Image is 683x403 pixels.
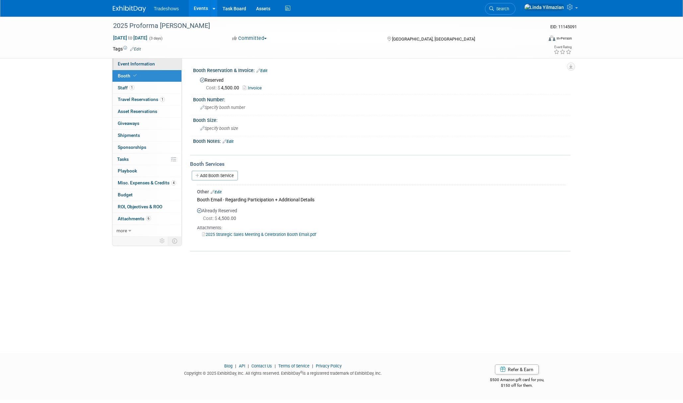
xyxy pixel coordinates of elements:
div: In-Person [556,36,572,41]
td: Personalize Event Tab Strip [157,237,168,245]
a: Playbook [112,165,181,177]
span: Sponsorships [118,145,146,150]
div: Already Reserved [197,204,566,243]
a: Staff1 [112,82,181,94]
span: Misc. Expenses & Credits [118,180,176,185]
span: Budget [118,192,133,197]
div: Reserved [198,75,566,91]
a: Travel Reservations1 [112,94,181,105]
span: | [234,363,238,368]
sup: ® [300,370,303,374]
button: Committed [230,35,269,42]
a: Add Booth Service [192,171,238,180]
a: 2025 Strategic Sales Meeting & Celebration Booth Email.pdf [202,232,316,237]
a: Edit [211,190,222,194]
span: 4,500.00 [203,216,239,221]
div: $150 off for them. [463,383,571,388]
span: Shipments [118,133,140,138]
span: Cost: $ [206,85,221,90]
a: more [112,225,181,237]
span: Event ID: 11145091 [550,24,577,29]
span: 1 [129,85,134,90]
img: Format-Inperson.png [549,36,555,41]
td: Tags [113,46,141,52]
span: Booth [118,73,138,78]
span: 1 [160,97,165,102]
a: Search [485,3,515,15]
a: Edit [223,139,234,144]
span: Tradeshows [154,6,179,11]
span: Specify booth size [200,126,238,131]
a: Sponsorships [112,142,181,153]
img: Linda Yilmazian [524,4,564,11]
a: Refer & Earn [495,364,539,374]
span: more [116,228,127,233]
span: Specify booth number [200,105,245,110]
span: | [246,363,250,368]
div: Booth Notes: [193,136,571,145]
span: Cost: $ [203,216,218,221]
div: Event Format [504,35,572,45]
a: Event Information [112,58,181,70]
div: 2025 Proforma [PERSON_NAME] [111,20,533,32]
span: to [127,35,133,41]
a: ROI, Objectives & ROO [112,201,181,213]
span: Attachments [118,216,151,221]
span: (3 days) [149,36,163,41]
span: Giveaways [118,121,139,126]
span: | [273,363,277,368]
img: ExhibitDay [113,6,146,12]
a: Terms of Service [278,363,309,368]
span: Tasks [117,156,129,162]
a: Giveaways [112,118,181,129]
span: Playbook [118,168,137,173]
a: Attachments6 [112,213,181,225]
a: Booth [112,70,181,82]
span: [DATE] [DATE] [113,35,148,41]
span: 4 [171,180,176,185]
a: Budget [112,189,181,201]
div: Booth Email - Regarding Participation + Additional Details [197,195,566,204]
a: Edit [256,68,267,73]
td: Toggle Event Tabs [168,237,181,245]
div: Booth Reservation & Invoice: [193,65,571,74]
a: Blog [224,363,233,368]
div: Event Rating [554,46,572,49]
span: [GEOGRAPHIC_DATA], [GEOGRAPHIC_DATA] [392,37,475,42]
a: Shipments [112,130,181,141]
i: Booth reservation complete [133,74,137,77]
div: Booth Services [190,160,571,168]
a: Contact Us [251,363,272,368]
div: Booth Number: [193,95,571,103]
a: API [239,363,245,368]
a: Asset Reservations [112,106,181,117]
div: Booth Size: [193,115,571,124]
div: Other [197,188,566,195]
div: Copyright © 2025 ExhibitDay, Inc. All rights reserved. ExhibitDay is a registered trademark of Ex... [113,369,454,376]
span: Asset Reservations [118,109,157,114]
a: Invoice [243,85,265,90]
a: Edit [130,47,141,51]
a: Privacy Policy [316,363,342,368]
span: | [310,363,315,368]
span: Search [494,6,509,11]
a: Misc. Expenses & Credits4 [112,177,181,189]
div: $500 Amazon gift card for you, [463,373,571,388]
a: Tasks [112,153,181,165]
span: Travel Reservations [118,97,165,102]
span: Staff [118,85,134,90]
div: Attachments: [197,225,566,231]
span: 4,500.00 [206,85,242,90]
span: Event Information [118,61,155,66]
span: 6 [146,216,151,221]
span: ROI, Objectives & ROO [118,204,162,209]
